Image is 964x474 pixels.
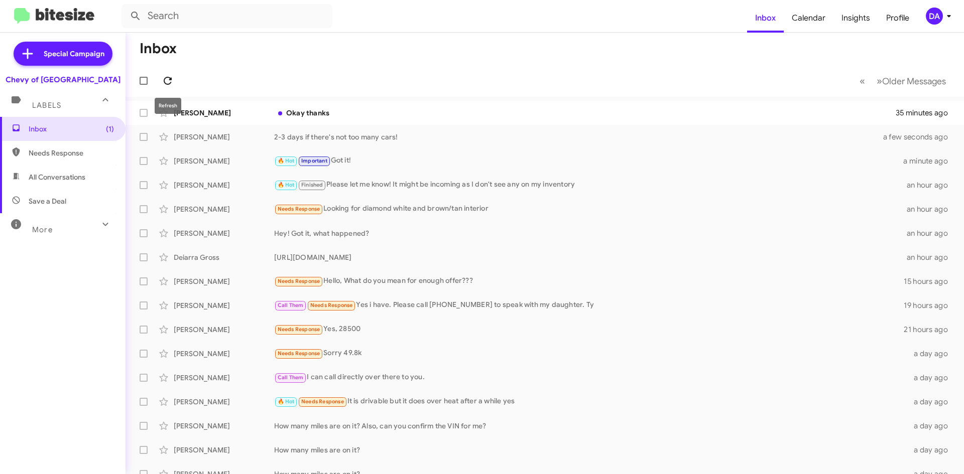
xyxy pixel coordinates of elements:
div: Hello, What do you mean for enough offer??? [274,275,904,287]
span: Important [301,157,327,164]
input: Search [122,4,332,28]
div: [URL][DOMAIN_NAME] [274,252,907,262]
span: 🔥 Hot [278,182,295,188]
button: DA [917,8,953,25]
nav: Page navigation example [854,71,952,91]
span: Call Them [278,302,304,308]
div: [PERSON_NAME] [174,228,274,238]
span: Call Them [278,374,304,381]
div: 15 hours ago [904,276,956,286]
div: [PERSON_NAME] [174,108,274,118]
button: Next [871,71,952,91]
span: Needs Response [310,302,353,308]
div: Hey! Got it, what happened? [274,228,907,238]
div: 19 hours ago [904,300,956,310]
a: Profile [878,4,917,33]
div: Please let me know! It might be incoming as I don't see any on my inventory [274,179,907,191]
div: [PERSON_NAME] [174,445,274,455]
div: [PERSON_NAME] [174,421,274,431]
div: It is drivable but it does over heat after a while yes [274,396,908,407]
div: Sorry 49.8k [274,348,908,359]
div: [PERSON_NAME] [174,373,274,383]
div: an hour ago [907,204,956,214]
button: Previous [854,71,871,91]
span: 🔥 Hot [278,157,295,164]
div: Looking for diamond white and brown/tan interior [274,203,907,215]
a: Calendar [784,4,833,33]
div: [PERSON_NAME] [174,276,274,286]
span: Save a Deal [29,196,66,206]
span: Needs Response [301,398,344,405]
div: a day ago [908,373,956,383]
div: Chevy of [GEOGRAPHIC_DATA] [6,75,120,85]
div: a day ago [908,349,956,359]
h1: Inbox [140,41,177,57]
div: Okay thanks [274,108,896,118]
span: More [32,225,53,234]
div: an hour ago [907,180,956,190]
div: How many miles are on it? Also, can you confirm the VIN for me? [274,421,908,431]
div: a minute ago [903,156,956,166]
div: [PERSON_NAME] [174,300,274,310]
div: 2-3 days if there's not too many cars! [274,132,896,142]
div: [PERSON_NAME] [174,397,274,407]
div: [PERSON_NAME] [174,180,274,190]
div: Yes, 28500 [274,324,904,335]
span: Finished [301,182,323,188]
div: [PERSON_NAME] [174,156,274,166]
span: Needs Response [278,278,320,284]
div: DA [926,8,943,25]
span: » [877,75,882,87]
div: [PERSON_NAME] [174,349,274,359]
div: a day ago [908,421,956,431]
div: [PERSON_NAME] [174,325,274,335]
div: a few seconds ago [896,132,956,142]
span: Labels [32,101,61,110]
span: Inbox [29,124,114,134]
div: Got it! [274,155,903,167]
a: Special Campaign [14,42,112,66]
div: Deiarra Gross [174,252,274,262]
span: Older Messages [882,76,946,87]
div: a day ago [908,397,956,407]
span: Needs Response [278,350,320,357]
span: Needs Response [29,148,114,158]
div: [PERSON_NAME] [174,204,274,214]
div: Yes i have. Please call [PHONE_NUMBER] to speak with my daughter. Ty [274,299,904,311]
span: Needs Response [278,326,320,333]
div: 35 minutes ago [896,108,956,118]
span: All Conversations [29,172,85,182]
span: Needs Response [278,206,320,212]
div: [PERSON_NAME] [174,132,274,142]
a: Insights [833,4,878,33]
div: an hour ago [907,228,956,238]
div: an hour ago [907,252,956,262]
span: « [860,75,865,87]
span: (1) [106,124,114,134]
div: a day ago [908,445,956,455]
a: Inbox [747,4,784,33]
div: How many miles are on it? [274,445,908,455]
span: Special Campaign [44,49,104,59]
div: Refresh [155,98,181,114]
div: I can call directly over there to you. [274,372,908,383]
div: 21 hours ago [904,325,956,335]
span: 🔥 Hot [278,398,295,405]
